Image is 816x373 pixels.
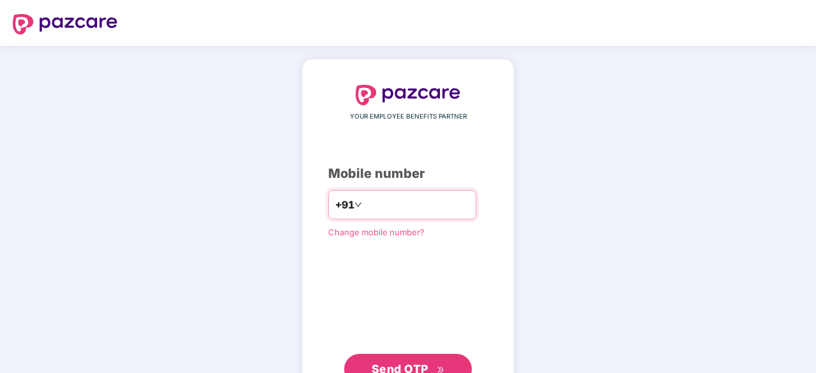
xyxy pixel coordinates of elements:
img: logo [356,85,460,105]
img: logo [13,14,117,34]
span: YOUR EMPLOYEE BENEFITS PARTNER [350,112,467,122]
a: Change mobile number? [328,227,425,237]
div: Mobile number [328,164,488,184]
span: down [354,201,362,208]
span: +91 [335,197,354,213]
